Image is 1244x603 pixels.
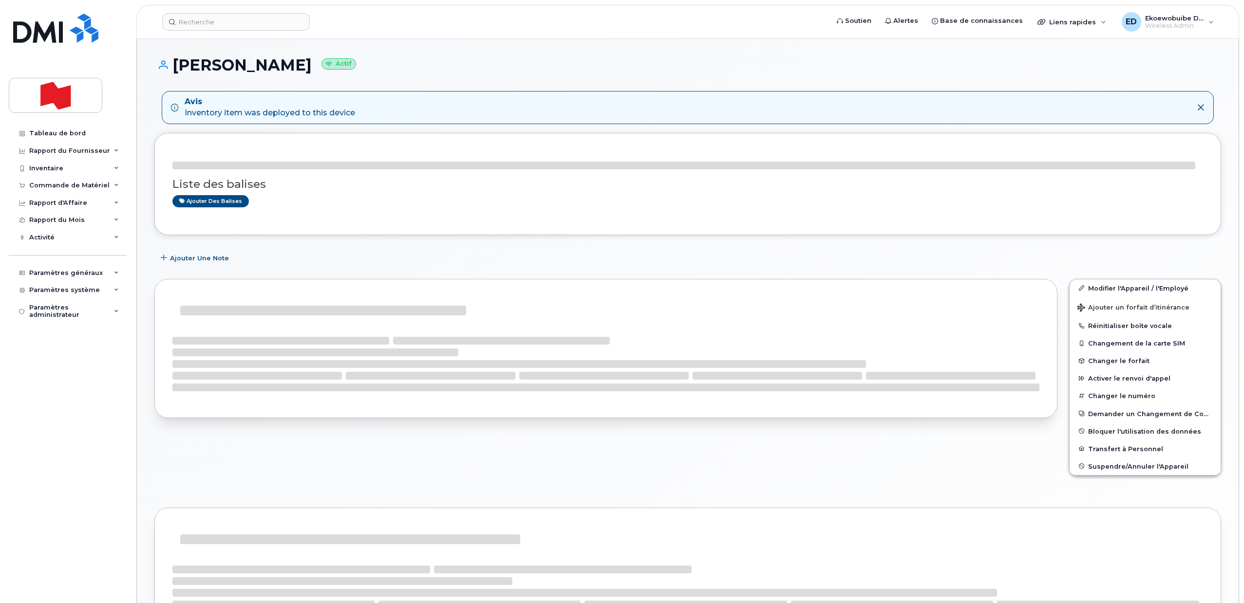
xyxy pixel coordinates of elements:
span: Ajouter une Note [170,254,229,263]
button: Demander un Changement de Compte [1070,405,1221,422]
button: Réinitialiser boîte vocale [1070,317,1221,334]
div: Inventory item was deployed to this device [185,96,355,119]
button: Transfert à Personnel [1070,440,1221,457]
button: Activer le renvoi d'appel [1070,369,1221,387]
button: Suspendre/Annuler l'Appareil [1070,457,1221,475]
span: Changer le forfait [1088,357,1150,365]
small: Actif [321,58,356,70]
h3: Liste des balises [172,178,1203,190]
span: Ajouter un forfait d’itinérance [1077,304,1189,313]
strong: Avis [185,96,355,108]
button: Ajouter une Note [154,250,237,267]
a: Modifier l'Appareil / l'Employé [1070,279,1221,297]
button: Changer le numéro [1070,387,1221,404]
a: Ajouter des balises [172,195,249,207]
button: Ajouter un forfait d’itinérance [1070,297,1221,317]
span: Suspendre/Annuler l'Appareil [1088,462,1188,470]
button: Changer le forfait [1070,352,1221,369]
span: Activer le renvoi d'appel [1088,375,1170,382]
h1: [PERSON_NAME] [154,56,1221,73]
button: Changement de la carte SIM [1070,334,1221,352]
button: Bloquer l'utilisation des données [1070,422,1221,440]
